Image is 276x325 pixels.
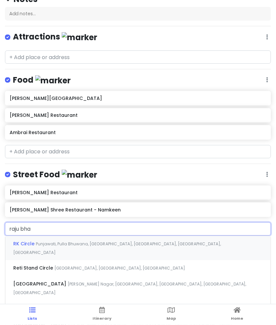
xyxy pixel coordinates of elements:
[10,190,266,196] h6: [PERSON_NAME] Restaurant
[10,207,266,213] h6: [PERSON_NAME] Shree Restaurant - Namkeen
[93,304,111,325] a: Itinerary
[13,32,97,42] h4: Attractions
[167,304,176,325] a: Map
[13,241,221,256] span: Punjawati, Pulla Bhuwana, [GEOGRAPHIC_DATA], [GEOGRAPHIC_DATA], [GEOGRAPHIC_DATA], [GEOGRAPHIC_DATA]
[167,316,176,321] span: Map
[5,7,271,21] div: Add notes...
[5,145,271,158] input: + Add place or address
[28,304,37,325] a: Lists
[10,129,266,135] h6: Ambrai Restaurant
[13,265,54,272] span: Reti Stand Circle
[62,170,97,180] img: marker
[231,316,243,321] span: Home
[5,50,271,64] input: + Add place or address
[5,222,271,236] input: + Add place or address
[62,32,97,42] img: marker
[13,241,36,247] span: RK Circle
[13,282,246,296] span: [PERSON_NAME] Nagar, [GEOGRAPHIC_DATA], [GEOGRAPHIC_DATA], [GEOGRAPHIC_DATA], [GEOGRAPHIC_DATA]
[35,75,71,86] img: marker
[54,266,185,271] span: [GEOGRAPHIC_DATA], [GEOGRAPHIC_DATA], [GEOGRAPHIC_DATA]
[13,75,71,86] h4: Food
[13,281,68,287] span: [GEOGRAPHIC_DATA]
[10,112,266,118] h6: [PERSON_NAME] Restaurant
[13,169,97,180] h4: Street Food
[10,95,266,101] h6: [PERSON_NAME][GEOGRAPHIC_DATA]
[231,304,243,325] a: Home
[93,316,111,321] span: Itinerary
[28,316,37,321] span: Lists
